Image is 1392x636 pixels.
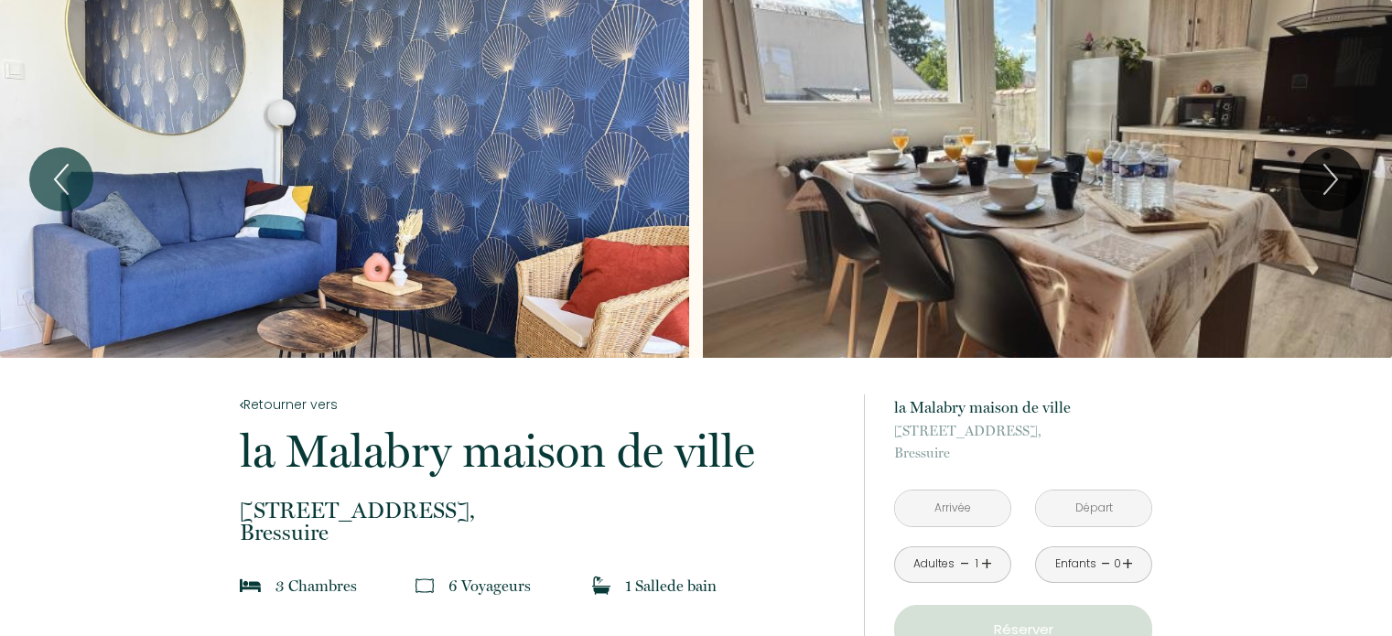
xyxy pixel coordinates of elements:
a: + [981,550,992,578]
a: Retourner vers [240,394,840,415]
p: la Malabry maison de ville [894,394,1152,420]
input: Arrivée [895,490,1010,526]
p: la Malabry maison de ville [240,428,840,474]
div: Enfants [1055,555,1096,573]
p: Bressuire [240,500,840,544]
a: + [1122,550,1133,578]
span: s [524,577,531,595]
span: [STREET_ADDRESS], [894,420,1152,442]
p: 3 Chambre [275,573,357,598]
p: 6 Voyageur [448,573,531,598]
div: 1 [972,555,981,573]
img: guests [415,577,434,595]
a: - [960,550,970,578]
button: Next [1299,147,1363,211]
div: 0 [1113,555,1122,573]
span: [STREET_ADDRESS], [240,500,840,522]
input: Départ [1036,490,1151,526]
div: Adultes [913,555,955,573]
p: Bressuire [894,420,1152,464]
a: - [1101,550,1111,578]
span: s [351,577,357,595]
p: 1 Salle de bain [625,573,717,598]
button: Previous [29,147,93,211]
